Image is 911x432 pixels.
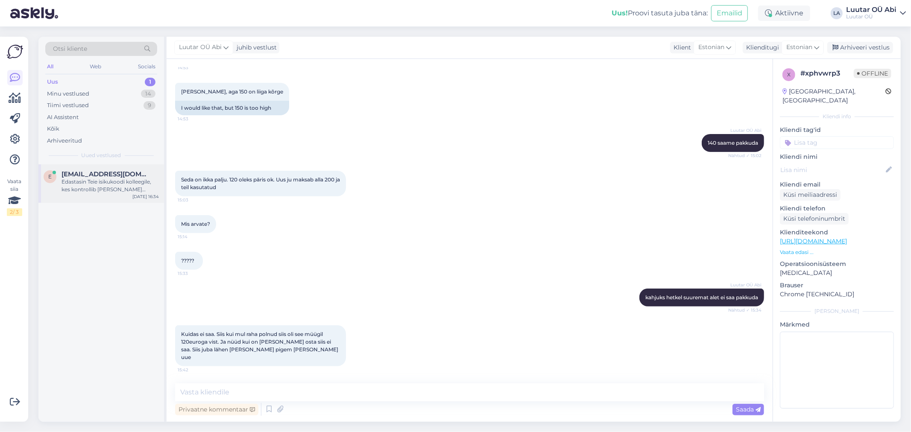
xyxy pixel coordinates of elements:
[831,7,843,19] div: LA
[780,260,894,269] p: Operatsioonisüsteem
[62,178,159,193] div: Edastasin Teie isikukoodi kolleegile, kes kontrollib [PERSON_NAME] sõrmuse staatust ja võtab Teie...
[47,125,59,133] div: Kõik
[780,126,894,134] p: Kliendi tag'id
[144,101,155,110] div: 9
[178,234,210,240] span: 15:14
[181,257,194,264] span: ?????
[743,43,779,52] div: Klienditugi
[132,193,159,200] div: [DATE] 16:34
[47,90,89,98] div: Minu vestlused
[729,282,762,288] span: Luutar OÜ Abi
[175,101,289,115] div: I would like that, but 150 is too high
[736,406,761,413] span: Saada
[612,8,708,18] div: Proovi tasuta juba täna:
[780,307,894,315] div: [PERSON_NAME]
[53,44,87,53] span: Otsi kliente
[780,237,847,245] a: [URL][DOMAIN_NAME]
[179,43,222,52] span: Luutar OÜ Abi
[780,165,884,175] input: Lisa nimi
[780,248,894,256] p: Vaata edasi ...
[178,270,210,277] span: 15:33
[47,78,58,86] div: Uus
[181,331,340,360] span: Kuidas ei saa. Siis kui mul raha polnud siis oli see müügil 120euroga vist. Ja nüüd kui on [PERSO...
[780,152,894,161] p: Kliendi nimi
[728,152,762,159] span: Nähtud ✓ 15:02
[780,113,894,120] div: Kliendi info
[729,127,762,134] span: Luutar OÜ Abi
[786,43,812,52] span: Estonian
[47,137,82,145] div: Arhiveeritud
[780,189,841,201] div: Küsi meiliaadressi
[82,152,121,159] span: Uued vestlused
[47,113,79,122] div: AI Assistent
[780,290,894,299] p: Chrome [TECHNICAL_ID]
[181,176,341,190] span: Seda on ikka palju. 120 oleks päris ok. Uus ju maksab alla 200 ja teil kasutatud
[780,213,849,225] div: Küsi telefoninumbrit
[178,64,210,71] span: 14:53
[780,228,894,237] p: Klienditeekond
[7,208,22,216] div: 2 / 3
[711,5,748,21] button: Emailid
[780,180,894,189] p: Kliendi email
[728,307,762,313] span: Nähtud ✓ 15:34
[178,116,210,122] span: 14:53
[48,173,52,180] span: e
[7,44,23,60] img: Askly Logo
[698,43,724,52] span: Estonian
[782,87,885,105] div: [GEOGRAPHIC_DATA], [GEOGRAPHIC_DATA]
[62,170,150,178] span: ekurvits1982@gmail.com
[827,42,893,53] div: Arhiveeri vestlus
[780,320,894,329] p: Märkmed
[854,69,891,78] span: Offline
[45,61,55,72] div: All
[233,43,277,52] div: juhib vestlust
[758,6,810,21] div: Aktiivne
[780,204,894,213] p: Kliendi telefon
[645,294,758,301] span: kahjuks hetkel suuremat alet ei saa pakkuda
[846,13,896,20] div: Luutar OÜ
[181,88,283,95] span: [PERSON_NAME], aga 150 on liiga kõrge
[7,178,22,216] div: Vaata siia
[88,61,103,72] div: Web
[708,140,758,146] span: 140 saame pakkuda
[787,71,791,78] span: x
[136,61,157,72] div: Socials
[175,404,258,415] div: Privaatne kommentaar
[178,197,210,203] span: 15:03
[47,101,89,110] div: Tiimi vestlused
[800,68,854,79] div: # xphvwrp3
[145,78,155,86] div: 1
[846,6,896,13] div: Luutar OÜ Abi
[846,6,906,20] a: Luutar OÜ AbiLuutar OÜ
[670,43,691,52] div: Klient
[612,9,628,17] b: Uus!
[780,136,894,149] input: Lisa tag
[178,367,210,373] span: 15:42
[780,269,894,277] p: [MEDICAL_DATA]
[780,281,894,290] p: Brauser
[181,221,210,227] span: Mis arvate?
[141,90,155,98] div: 14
